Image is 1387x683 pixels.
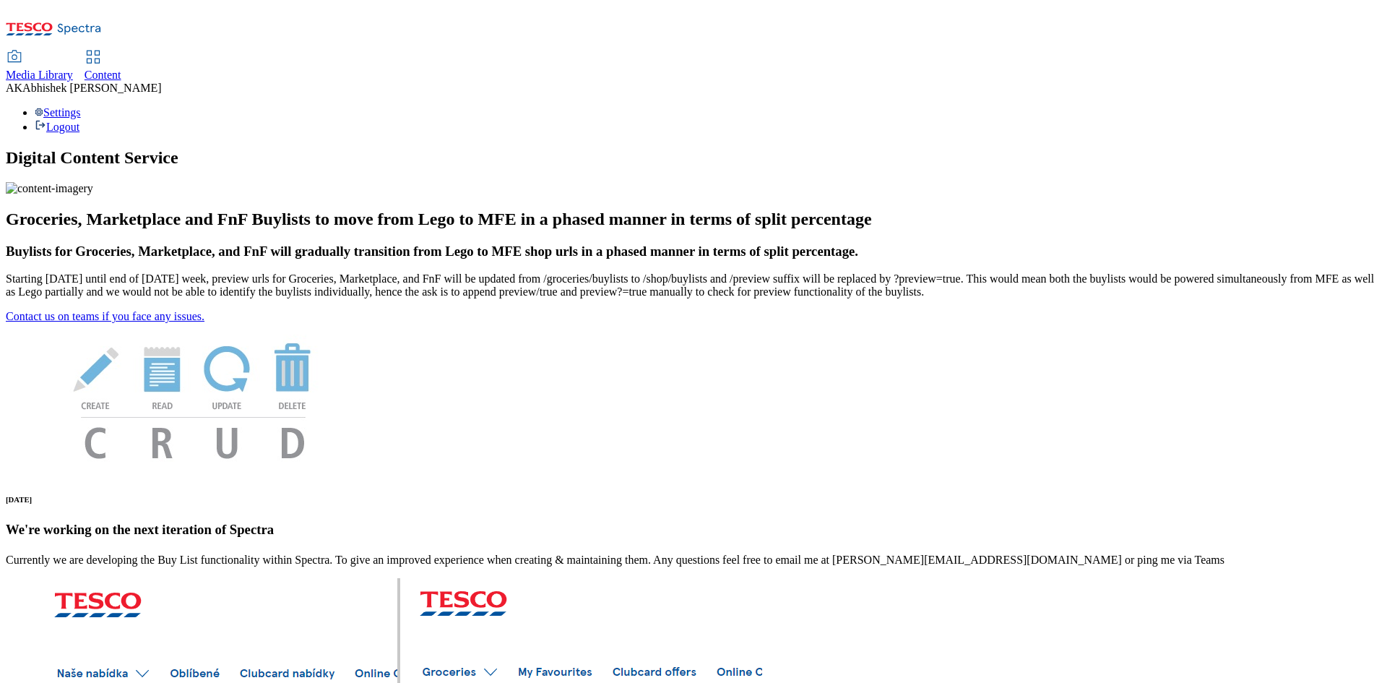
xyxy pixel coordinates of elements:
[85,69,121,81] span: Content
[6,182,93,195] img: content-imagery
[6,244,1381,259] h3: Buylists for Groceries, Marketplace, and FnF will gradually transition from Lego to MFE shop urls...
[6,82,22,94] span: AK
[85,51,121,82] a: Content
[6,69,73,81] span: Media Library
[35,121,79,133] a: Logout
[6,272,1381,298] p: Starting [DATE] until end of [DATE] week, preview urls for Groceries, Marketplace, and FnF will b...
[6,148,1381,168] h1: Digital Content Service
[6,51,73,82] a: Media Library
[22,82,161,94] span: Abhishek [PERSON_NAME]
[6,323,381,474] img: News Image
[6,210,1381,229] h2: Groceries, Marketplace and FnF Buylists to move from Lego to MFE in a phased manner in terms of s...
[6,310,204,322] a: Contact us on teams if you face any issues.
[6,554,1381,567] p: Currently we are developing the Buy List functionality within Spectra. To give an improved experi...
[6,495,1381,504] h6: [DATE]
[35,106,81,119] a: Settings
[6,522,1381,538] h3: We're working on the next iteration of Spectra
